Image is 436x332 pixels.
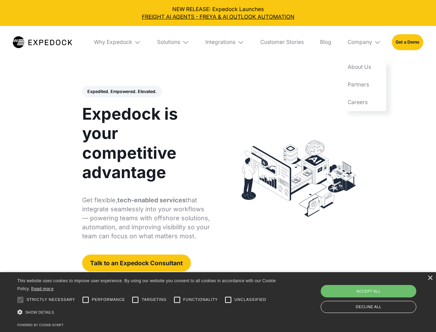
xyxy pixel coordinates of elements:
div: Why Expedock [94,39,132,46]
div: NEW RELEASE: Expedock Launches [6,6,431,21]
a: Careers [342,93,386,111]
h1: Expedock is your competitive advantage [82,104,210,182]
div: Why Expedock [88,26,146,58]
span: Strictly necessary [27,297,75,303]
nav: Company [342,58,386,111]
div: Solutions [152,26,195,58]
a: Partners [342,76,386,94]
div: Solutions [157,39,180,46]
div: Show details [17,308,278,317]
a: Customer Stories [255,26,309,58]
a: Powered by cookie-script [17,323,64,327]
iframe: Chat Widget [321,257,436,332]
a: Get a Demo [392,34,423,50]
div: Company [348,39,372,46]
div: Integrations [205,39,235,46]
p: Get flexible, that integrate seamlessly into your workflows — powering teams with offshore soluti... [82,196,210,241]
a: Blog [314,26,337,58]
span: Performance [92,297,125,303]
strong: tech-enabled services [117,196,186,204]
span: Functionality [183,297,218,303]
a: FREIGHT AI AGENTS - FREYA & AI OUTLOOK AUTOMATION [6,13,431,21]
a: Read more [31,286,54,291]
a: Talk to an Expedock Consultant [82,255,191,271]
div: Integrations [200,26,250,58]
span: This website uses cookies to improve user experience. By using our website you consent to all coo... [17,278,276,291]
span: Unclassified [234,297,266,303]
span: Show details [25,310,54,314]
div: Company [342,26,386,58]
a: About Us [342,58,386,76]
span: Targeting [142,297,166,303]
